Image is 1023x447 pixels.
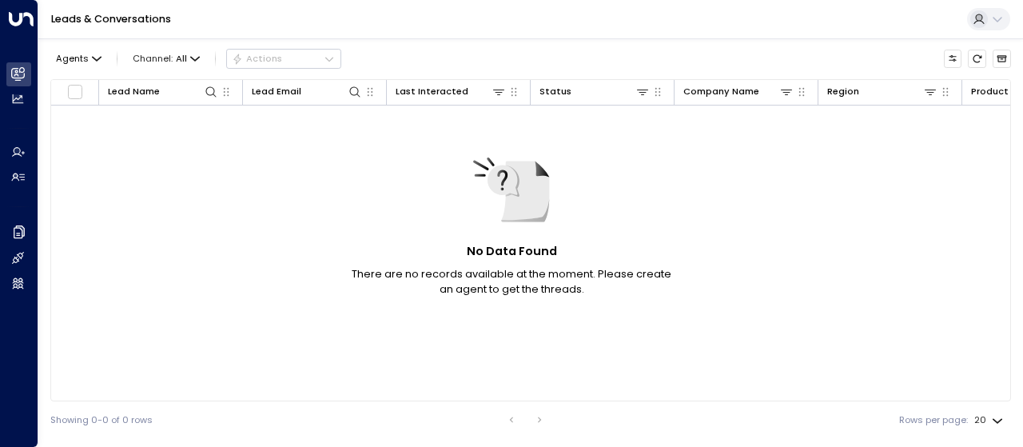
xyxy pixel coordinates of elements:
button: Actions [226,49,341,68]
div: 20 [974,410,1006,430]
label: Rows per page: [899,413,968,427]
div: Region [827,84,937,99]
div: Region [827,84,859,99]
div: Lead Email [252,84,301,99]
div: Actions [232,53,282,64]
div: Lead Email [252,84,362,99]
h5: No Data Found [467,243,557,261]
div: Lead Name [108,84,218,99]
span: All [176,54,187,64]
div: Company Name [683,84,759,99]
div: Lead Name [108,84,160,99]
p: There are no records available at the moment. Please create an agent to get the threads. [352,266,671,297]
div: Showing 0-0 of 0 rows [50,413,153,427]
button: Agents [50,50,106,67]
span: Refresh [968,50,986,68]
div: Product [971,84,1009,99]
nav: pagination navigation [501,410,551,429]
span: Toggle select all [67,84,83,100]
span: Agents [56,54,89,63]
div: Last Interacted [396,84,468,99]
a: Leads & Conversations [51,12,171,26]
button: Archived Leads [993,50,1011,68]
button: Customize [944,50,962,68]
span: Channel: [127,50,205,67]
button: Channel:All [127,50,205,67]
div: Status [539,84,571,99]
div: Company Name [683,84,794,99]
div: Last Interacted [396,84,506,99]
div: Status [539,84,650,99]
div: Button group with a nested menu [226,49,341,68]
